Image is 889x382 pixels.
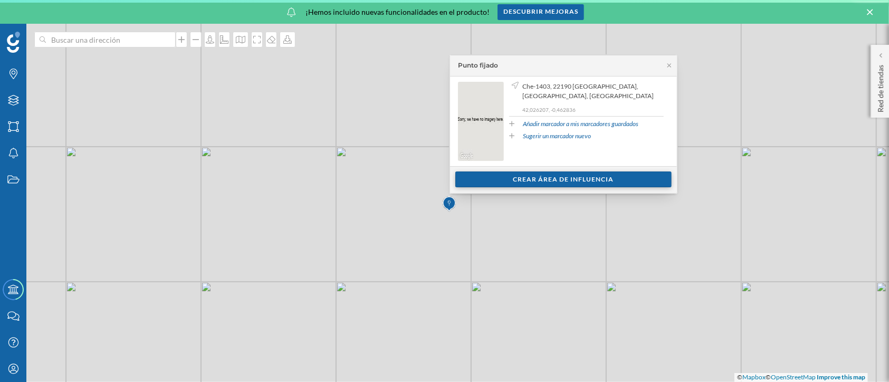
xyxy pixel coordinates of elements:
[734,373,868,382] div: © ©
[522,106,664,113] p: 42,026207, -0,462836
[458,61,498,70] div: Punto fijado
[817,373,865,381] a: Improve this map
[305,7,490,17] span: ¡Hemos incluido nuevas funcionalidades en el producto!
[522,82,661,101] span: Che-1403, 22190 [GEOGRAPHIC_DATA], [GEOGRAPHIC_DATA], [GEOGRAPHIC_DATA]
[523,131,591,141] a: Sugerir un marcador nuevo
[458,82,504,161] img: streetview
[771,373,816,381] a: OpenStreetMap
[742,373,766,381] a: Mapbox
[523,119,638,129] a: Añadir marcador a mis marcadores guardados
[21,7,59,17] span: Soporte
[7,32,20,53] img: Geoblink Logo
[875,61,886,112] p: Red de tiendas
[443,194,456,215] img: Marker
